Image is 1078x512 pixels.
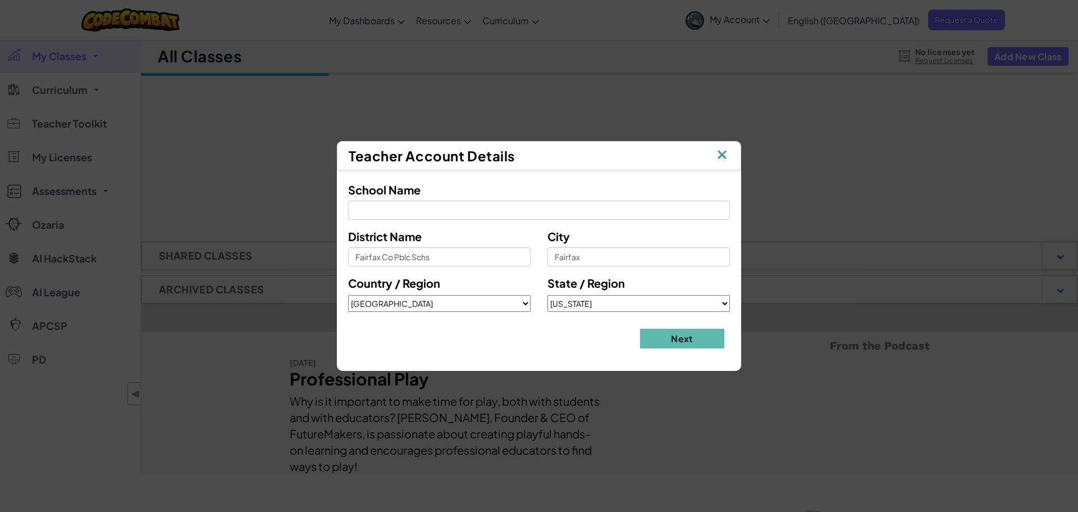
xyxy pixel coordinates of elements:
[348,275,440,291] label: Country / Region
[715,147,729,164] img: IconClose.svg
[348,182,421,198] label: School Name
[349,147,515,164] span: Teacher Account Details
[640,329,724,348] button: Next
[547,275,625,291] label: State / Region
[348,228,422,244] label: District Name
[547,228,570,244] label: City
